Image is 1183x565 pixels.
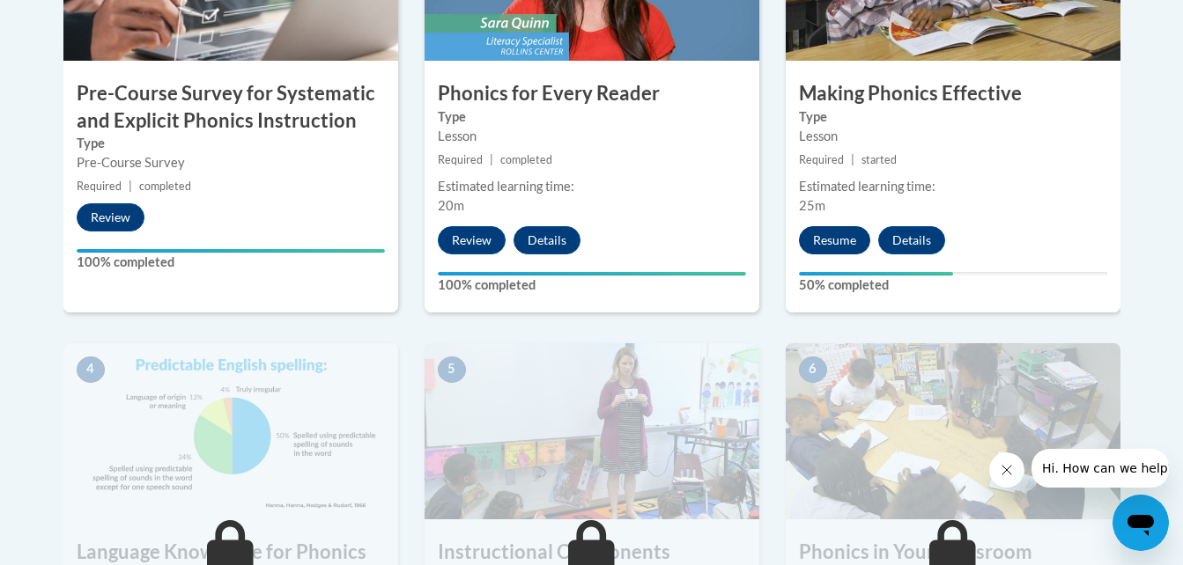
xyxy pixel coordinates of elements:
div: Pre-Course Survey [77,153,385,172]
span: | [129,180,132,193]
span: 20m [438,198,464,213]
span: Required [799,153,844,166]
h3: Pre-Course Survey for Systematic and Explicit Phonics Instruction [63,80,398,135]
button: Details [878,226,945,254]
span: | [851,153,854,166]
div: Estimated learning time: [799,177,1107,196]
span: 5 [438,356,466,383]
span: completed [500,153,552,166]
label: Type [438,107,746,127]
button: Review [77,203,144,231]
div: Lesson [799,127,1107,146]
span: 25m [799,198,825,213]
iframe: Message from company [1031,449,1169,488]
div: Estimated learning time: [438,177,746,196]
label: Type [77,134,385,153]
span: Hi. How can we help? [11,12,143,26]
span: 6 [799,356,827,383]
label: 50% completed [799,275,1107,295]
span: | [490,153,493,166]
span: started [861,153,897,166]
span: completed [139,180,191,193]
h3: Making Phonics Effective [786,80,1120,107]
span: Required [438,153,483,166]
button: Details [514,226,580,254]
button: Review [438,226,506,254]
label: 100% completed [438,275,746,295]
iframe: Button to launch messaging window [1113,495,1169,551]
span: 4 [77,356,105,383]
button: Resume [799,226,870,254]
img: Course Image [425,343,759,519]
div: Your progress [438,272,746,275]
label: Type [799,107,1107,127]
span: Required [77,180,122,193]
h3: Phonics for Every Reader [425,80,759,107]
div: Your progress [799,272,953,275]
div: Lesson [438,127,746,146]
img: Course Image [786,343,1120,519]
label: 100% completed [77,253,385,272]
img: Course Image [63,343,398,519]
div: Your progress [77,249,385,253]
iframe: Close message [989,452,1024,488]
